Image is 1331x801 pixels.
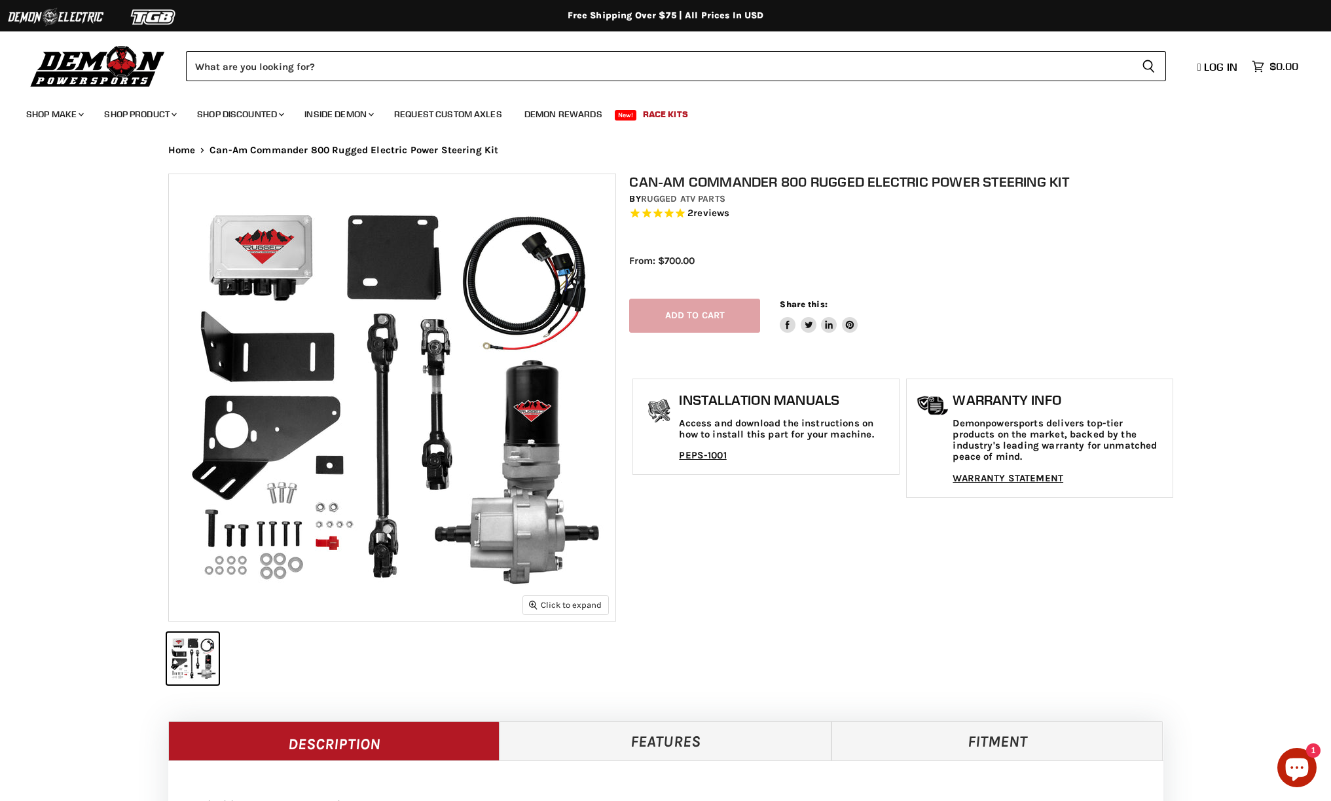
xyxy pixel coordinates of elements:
[384,101,512,128] a: Request Custom Axles
[679,449,726,461] a: PEPS-1001
[1269,60,1298,73] span: $0.00
[629,192,1176,206] div: by
[168,145,196,156] a: Home
[643,396,676,428] img: install_manual-icon.png
[679,418,892,441] p: Access and download the instructions on how to install this part for your machine.
[1131,51,1166,81] button: Search
[687,207,729,219] span: 2 reviews
[641,193,725,204] a: Rugged ATV Parts
[515,101,612,128] a: Demon Rewards
[16,101,92,128] a: Shop Make
[529,600,602,610] span: Click to expand
[629,255,695,267] span: From: $700.00
[295,101,382,128] a: Inside Demon
[142,145,1190,156] nav: Breadcrumbs
[7,5,105,29] img: Demon Electric Logo 2
[780,299,827,309] span: Share this:
[187,101,292,128] a: Shop Discounted
[780,299,858,333] aside: Share this:
[26,43,170,89] img: Demon Powersports
[169,174,615,621] img: IMAGE
[105,5,203,29] img: TGB Logo 2
[168,721,500,760] a: Description
[186,51,1166,81] form: Product
[16,96,1295,128] ul: Main menu
[629,174,1176,190] h1: Can-Am Commander 800 Rugged Electric Power Steering Kit
[186,51,1131,81] input: Search
[1192,61,1245,73] a: Log in
[953,472,1063,484] a: WARRANTY STATEMENT
[679,392,892,408] h1: Installation Manuals
[615,110,637,121] span: New!
[629,207,1176,221] span: Rated 5.0 out of 5 stars 2 reviews
[523,596,608,614] button: Click to expand
[1204,60,1237,73] span: Log in
[953,418,1166,463] p: Demonpowersports delivers top-tier products on the market, backed by the industry's leading warra...
[210,145,498,156] span: Can-Am Commander 800 Rugged Electric Power Steering Kit
[693,207,729,219] span: reviews
[167,633,219,684] button: IMAGE thumbnail
[94,101,185,128] a: Shop Product
[633,101,698,128] a: Race Kits
[831,721,1163,760] a: Fitment
[500,721,831,760] a: Features
[1245,57,1305,76] a: $0.00
[953,392,1166,408] h1: Warranty Info
[142,10,1190,22] div: Free Shipping Over $75 | All Prices In USD
[1273,748,1321,791] inbox-online-store-chat: Shopify online store chat
[917,396,949,416] img: warranty-icon.png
